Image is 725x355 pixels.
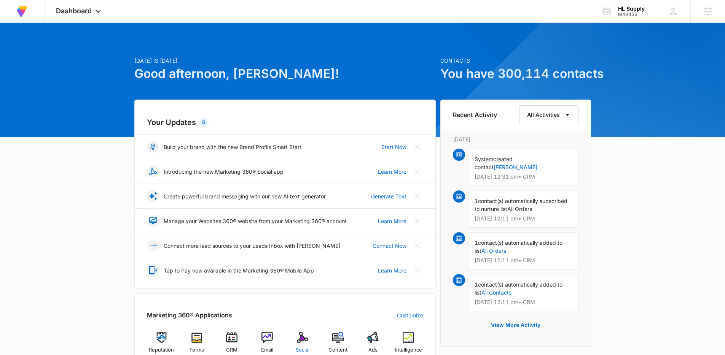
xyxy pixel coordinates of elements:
p: Introducing the new Marketing 360® Social app [164,168,284,176]
a: Start Now [381,143,406,151]
span: Email [261,346,273,354]
span: All Orders [507,206,532,212]
a: [PERSON_NAME] [494,164,537,170]
p: [DATE] is [DATE] [134,57,436,65]
span: Intelligence [395,346,422,354]
span: contact(s) automatically subscribed to nurture list [475,198,567,212]
a: Connect Now [373,242,406,250]
h1: You have 300,114 contacts [440,65,591,83]
span: created contact [475,156,513,170]
span: Content [328,346,347,354]
button: Close [411,190,423,202]
img: Volusion [15,5,29,18]
p: Tap to Pay now available in the Marketing 360® Mobile App [164,266,314,274]
span: Dashboard [56,7,92,15]
h2: Marketing 360® Applications [147,311,232,320]
h1: Good afternoon, [PERSON_NAME]! [134,65,436,83]
p: Connect more lead sources to your Leads Inbox with [PERSON_NAME] [164,242,340,250]
p: Manage your Websites 360® website from your Marketing 360® account [164,217,347,225]
p: [DATE] 12:11 pm • CRM [475,258,572,263]
button: Close [411,215,423,227]
span: Ads [368,346,378,354]
button: Close [411,165,423,177]
div: 6 [199,118,209,127]
span: System [475,156,493,162]
a: All Orders [481,247,506,254]
span: contact(s) automatically added to list [475,239,562,254]
p: Contacts [440,57,591,65]
button: All Activities [519,105,578,124]
a: Customize [397,311,423,319]
span: CRM [226,346,237,354]
a: Learn More [378,266,406,274]
p: [DATE] 12:11 pm • CRM [475,216,572,221]
span: Social [296,346,309,354]
span: 1 [475,239,478,246]
span: 1 [475,198,478,204]
div: account id [618,12,645,17]
h2: Your Updates [147,117,423,128]
h6: Recent Activity [453,110,497,119]
a: Learn More [378,217,406,225]
div: account name [618,6,645,12]
p: [DATE] [453,135,578,143]
a: Generate Text [371,192,406,200]
p: Build your brand with the new Brand Profile Smart Start [164,143,301,151]
button: View More Activity [483,316,548,334]
p: Create powerful brand messaging with our new AI text generator [164,192,326,200]
button: Close [411,239,423,252]
span: Forms [190,346,204,354]
a: All Contacts [481,289,511,296]
p: [DATE] 12:11 pm • CRM [475,300,572,305]
span: contact(s) automatically added to list [475,281,562,296]
a: Learn More [378,168,406,176]
span: Reputation [149,346,174,354]
span: 1 [475,281,478,288]
button: Close [411,264,423,276]
p: [DATE] 12:31 pm • CRM [475,174,572,179]
button: Close [411,141,423,153]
